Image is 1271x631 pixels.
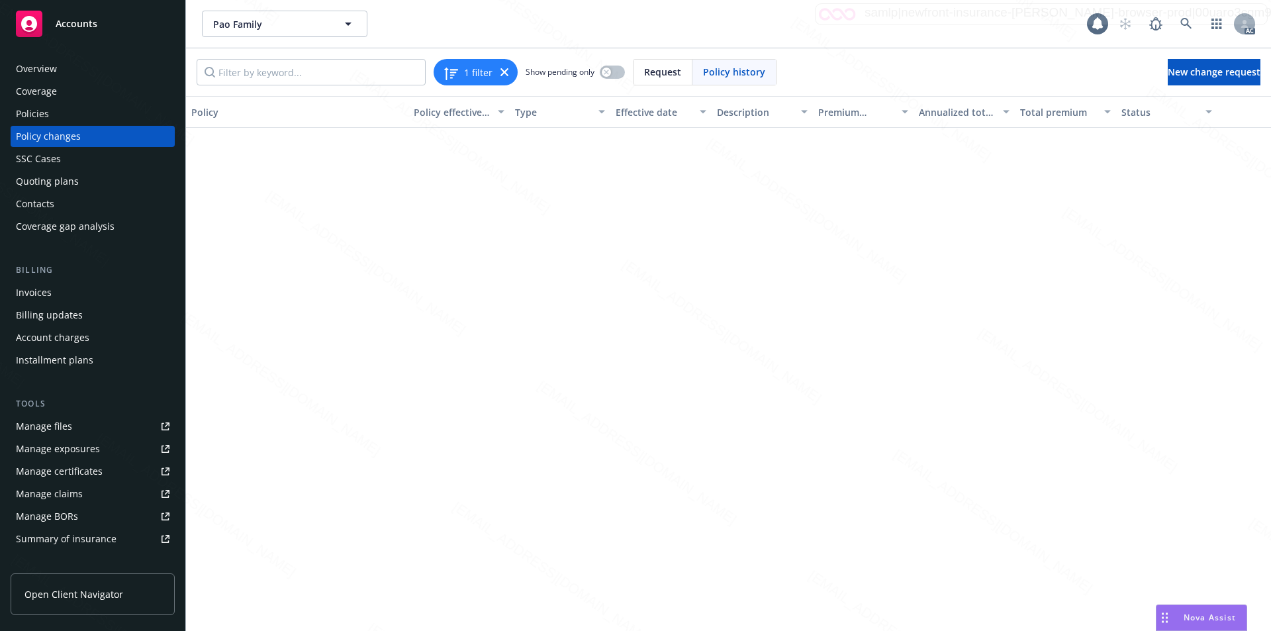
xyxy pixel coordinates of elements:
[16,193,54,215] div: Contacts
[16,506,78,527] div: Manage BORs
[11,264,175,277] div: Billing
[213,17,328,31] span: Pao Family
[16,171,79,192] div: Quoting plans
[1173,11,1200,37] a: Search
[712,96,813,128] button: Description
[11,528,175,550] a: Summary of insurance
[1121,105,1198,119] div: Status
[1112,11,1139,37] a: Start snowing
[16,461,103,482] div: Manage certificates
[408,96,510,128] button: Policy effective dates
[11,58,175,79] a: Overview
[515,105,591,119] div: Type
[717,105,793,119] div: Description
[11,483,175,505] a: Manage claims
[703,65,765,79] span: Policy history
[813,96,914,128] button: Premium change
[191,105,403,119] div: Policy
[1168,66,1260,78] span: New change request
[919,105,995,119] div: Annualized total premium change
[1116,96,1217,128] button: Status
[510,96,611,128] button: Type
[914,96,1015,128] button: Annualized total premium change
[610,96,712,128] button: Effective date
[11,5,175,42] a: Accounts
[1184,612,1236,623] span: Nova Assist
[1020,105,1096,119] div: Total premium
[11,327,175,348] a: Account charges
[24,587,123,601] span: Open Client Navigator
[11,397,175,411] div: Tools
[16,216,115,237] div: Coverage gap analysis
[16,282,52,303] div: Invoices
[16,58,57,79] div: Overview
[11,81,175,102] a: Coverage
[11,350,175,371] a: Installment plans
[11,305,175,326] a: Billing updates
[414,105,490,119] div: Policy effective dates
[16,416,72,437] div: Manage files
[16,305,83,326] div: Billing updates
[1015,96,1116,128] button: Total premium
[616,105,692,119] div: Effective date
[818,105,894,119] div: Premium change
[11,193,175,215] a: Contacts
[16,327,89,348] div: Account charges
[16,148,61,170] div: SSC Cases
[16,350,93,371] div: Installment plans
[1156,605,1173,630] div: Drag to move
[16,126,81,147] div: Policy changes
[16,483,83,505] div: Manage claims
[1203,11,1230,37] a: Switch app
[16,103,49,124] div: Policies
[56,19,97,29] span: Accounts
[1156,605,1247,631] button: Nova Assist
[644,65,681,79] span: Request
[1168,59,1260,85] a: New change request
[16,438,100,460] div: Manage exposures
[186,96,408,128] button: Policy
[202,11,367,37] button: Pao Family
[197,59,426,85] input: Filter by keyword...
[11,506,175,527] a: Manage BORs
[11,416,175,437] a: Manage files
[11,461,175,482] a: Manage certificates
[464,66,493,79] span: 1 filter
[11,103,175,124] a: Policies
[11,171,175,192] a: Quoting plans
[1143,11,1169,37] a: Report a Bug
[11,282,175,303] a: Invoices
[16,81,57,102] div: Coverage
[11,126,175,147] a: Policy changes
[11,148,175,170] a: SSC Cases
[11,216,175,237] a: Coverage gap analysis
[526,66,594,77] span: Show pending only
[11,438,175,460] a: Manage exposures
[16,528,117,550] div: Summary of insurance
